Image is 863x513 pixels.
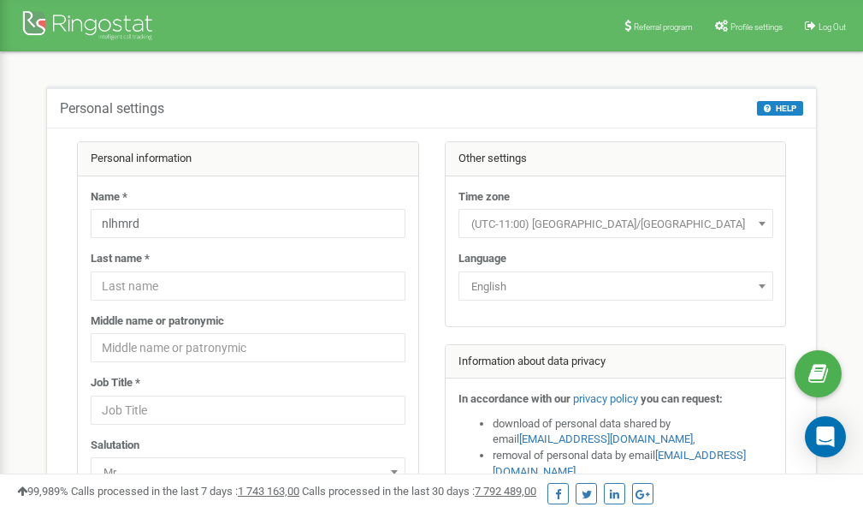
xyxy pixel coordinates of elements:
label: Language [458,251,506,267]
a: privacy policy [573,392,638,405]
div: Personal information [78,142,418,176]
span: Calls processed in the last 30 days : [302,485,536,498]
span: 99,989% [17,485,68,498]
span: Referral program [634,22,693,32]
div: Open Intercom Messenger [805,416,846,457]
input: Job Title [91,396,405,425]
label: Job Title * [91,375,140,391]
h5: Personal settings [60,101,164,116]
span: English [464,275,767,299]
label: Last name * [91,251,150,267]
u: 7 792 489,00 [475,485,536,498]
input: Name [91,209,405,238]
input: Middle name or patronymic [91,333,405,362]
strong: In accordance with our [458,392,570,405]
label: Time zone [458,189,510,206]
a: [EMAIL_ADDRESS][DOMAIN_NAME] [519,432,693,445]
label: Name * [91,189,127,206]
input: Last name [91,271,405,301]
u: 1 743 163,00 [238,485,299,498]
div: Information about data privacy [446,345,786,379]
span: Profile settings [730,22,783,32]
span: Log Out [819,22,846,32]
strong: you can request: [641,392,723,405]
span: Mr. [97,461,399,485]
li: removal of personal data by email , [493,448,773,480]
button: HELP [757,101,803,116]
span: English [458,271,773,301]
span: Mr. [91,457,405,486]
li: download of personal data shared by email , [493,416,773,448]
label: Middle name or patronymic [91,313,224,330]
div: Other settings [446,142,786,176]
label: Salutation [91,438,139,454]
span: Calls processed in the last 7 days : [71,485,299,498]
span: (UTC-11:00) Pacific/Midway [464,212,767,236]
span: (UTC-11:00) Pacific/Midway [458,209,773,238]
